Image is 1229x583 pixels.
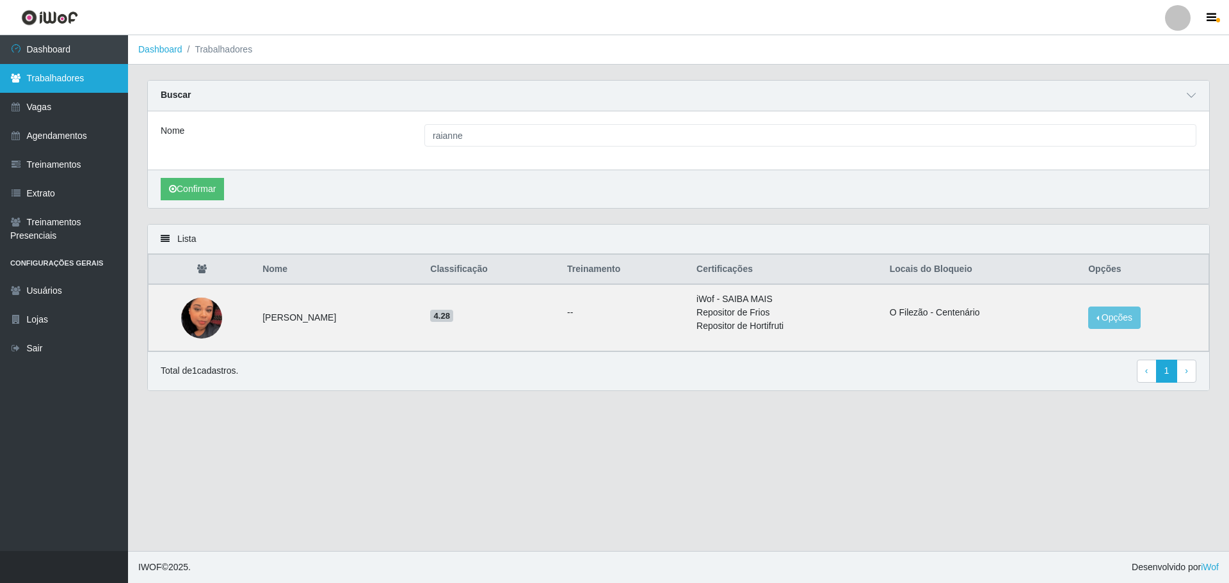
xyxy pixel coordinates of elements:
[161,178,224,200] button: Confirmar
[430,310,453,323] span: 4.28
[890,306,1073,319] li: O Filezão - Centenário
[161,364,238,378] p: Total de 1 cadastros.
[1145,365,1148,376] span: ‹
[1177,360,1196,383] a: Next
[1088,307,1141,329] button: Opções
[424,124,1196,147] input: Digite o Nome...
[138,562,162,572] span: IWOF
[559,255,689,285] th: Treinamento
[182,43,253,56] li: Trabalhadores
[1132,561,1219,574] span: Desenvolvido por
[696,306,874,319] li: Repositor de Frios
[1137,360,1157,383] a: Previous
[882,255,1080,285] th: Locais do Bloqueio
[696,319,874,333] li: Repositor de Hortifruti
[255,255,422,285] th: Nome
[567,306,681,319] ul: --
[422,255,559,285] th: Classificação
[138,44,182,54] a: Dashboard
[1185,365,1188,376] span: ›
[21,10,78,26] img: CoreUI Logo
[689,255,882,285] th: Certificações
[1137,360,1196,383] nav: pagination
[1201,562,1219,572] a: iWof
[161,90,191,100] strong: Buscar
[148,225,1209,254] div: Lista
[1156,360,1178,383] a: 1
[255,284,422,351] td: [PERSON_NAME]
[161,124,184,138] label: Nome
[138,561,191,574] span: © 2025 .
[696,292,874,306] li: iWof - SAIBA MAIS
[128,35,1229,65] nav: breadcrumb
[1080,255,1209,285] th: Opções
[181,282,222,355] img: 1749324007196.jpeg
